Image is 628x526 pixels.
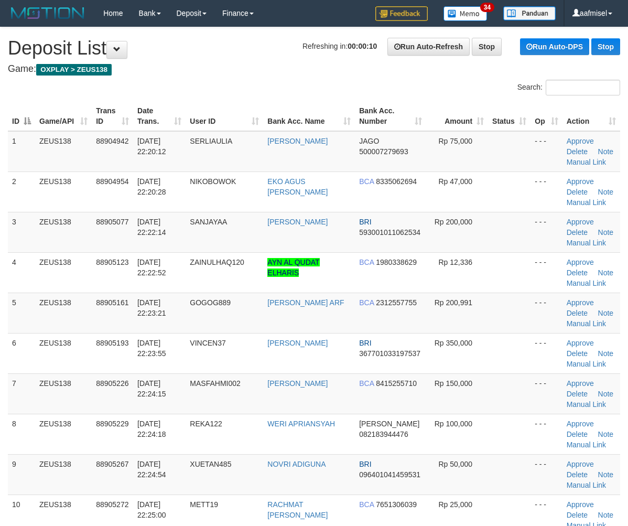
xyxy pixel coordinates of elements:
[35,333,92,373] td: ZEUS138
[35,454,92,495] td: ZEUS138
[438,500,472,509] span: Rp 25,000
[567,500,594,509] a: Approve
[359,470,420,479] span: Copy 096401041459531 to clipboard
[438,258,472,266] span: Rp 12,336
[190,298,231,307] span: GOGOG889
[96,379,128,388] span: 88905226
[567,309,588,317] a: Delete
[443,6,488,21] img: Button%20Memo.svg
[598,349,614,358] a: Note
[375,6,428,21] img: Feedback.jpg
[567,319,607,328] a: Manual Link
[567,460,594,468] a: Approve
[35,252,92,293] td: ZEUS138
[359,349,420,358] span: Copy 367701033197537 to clipboard
[359,137,379,145] span: JAGO
[133,101,186,131] th: Date Trans.: activate to sort column ascending
[567,360,607,368] a: Manual Link
[267,500,328,519] a: RACHMAT [PERSON_NAME]
[376,258,417,266] span: Copy 1980338629 to clipboard
[426,101,488,131] th: Amount: activate to sort column ascending
[8,64,620,74] h4: Game:
[567,137,594,145] a: Approve
[190,379,240,388] span: MASFAHMI002
[267,420,335,428] a: WERI APRIANSYAH
[263,101,355,131] th: Bank Acc. Name: activate to sort column ascending
[567,470,588,479] a: Delete
[359,379,374,388] span: BCA
[567,188,588,196] a: Delete
[359,218,371,226] span: BRI
[8,414,35,454] td: 8
[359,147,408,156] span: Copy 500007279693 to clipboard
[137,339,166,358] span: [DATE] 22:23:55
[438,177,472,186] span: Rp 47,000
[8,131,35,172] td: 1
[530,454,562,495] td: - - -
[530,414,562,454] td: - - -
[359,420,419,428] span: [PERSON_NAME]
[8,5,88,21] img: MOTION_logo.png
[267,218,328,226] a: [PERSON_NAME]
[567,379,594,388] a: Approve
[8,171,35,212] td: 2
[598,511,614,519] a: Note
[591,38,620,55] a: Stop
[8,333,35,373] td: 6
[186,101,263,131] th: User ID: activate to sort column ascending
[435,339,472,347] span: Rp 350,000
[598,269,614,277] a: Note
[567,511,588,519] a: Delete
[567,228,588,237] a: Delete
[359,298,374,307] span: BCA
[190,460,231,468] span: XUETAN485
[530,171,562,212] td: - - -
[530,373,562,414] td: - - -
[435,218,472,226] span: Rp 200,000
[488,101,530,131] th: Status: activate to sort column ascending
[376,298,417,307] span: Copy 2312557755 to clipboard
[355,101,426,131] th: Bank Acc. Number: activate to sort column ascending
[96,258,128,266] span: 88905123
[8,212,35,252] td: 3
[567,279,607,287] a: Manual Link
[267,258,319,277] a: AYN AL QUDAT ELHARIS
[137,258,166,277] span: [DATE] 22:22:52
[8,373,35,414] td: 7
[359,339,371,347] span: BRI
[96,137,128,145] span: 88904942
[137,460,166,479] span: [DATE] 22:24:54
[35,414,92,454] td: ZEUS138
[567,147,588,156] a: Delete
[567,400,607,409] a: Manual Link
[376,379,417,388] span: Copy 8415255710 to clipboard
[387,38,470,56] a: Run Auto-Refresh
[530,252,562,293] td: - - -
[96,298,128,307] span: 88905161
[598,470,614,479] a: Note
[8,101,35,131] th: ID: activate to sort column descending
[359,228,420,237] span: Copy 593001011062534 to clipboard
[96,218,128,226] span: 88905077
[190,500,218,509] span: METT19
[96,460,128,468] span: 88905267
[137,500,166,519] span: [DATE] 22:25:00
[137,379,166,398] span: [DATE] 22:24:15
[190,218,227,226] span: SANJAYAA
[267,177,328,196] a: EKO AGUS [PERSON_NAME]
[567,269,588,277] a: Delete
[530,131,562,172] td: - - -
[92,101,133,131] th: Trans ID: activate to sort column ascending
[8,252,35,293] td: 4
[567,349,588,358] a: Delete
[359,430,408,438] span: Copy 082183944476 to clipboard
[598,390,614,398] a: Note
[137,137,166,156] span: [DATE] 22:20:12
[35,212,92,252] td: ZEUS138
[190,258,244,266] span: ZAINULHAQ120
[567,258,594,266] a: Approve
[517,80,620,95] label: Search:
[8,454,35,495] td: 9
[35,131,92,172] td: ZEUS138
[546,80,620,95] input: Search:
